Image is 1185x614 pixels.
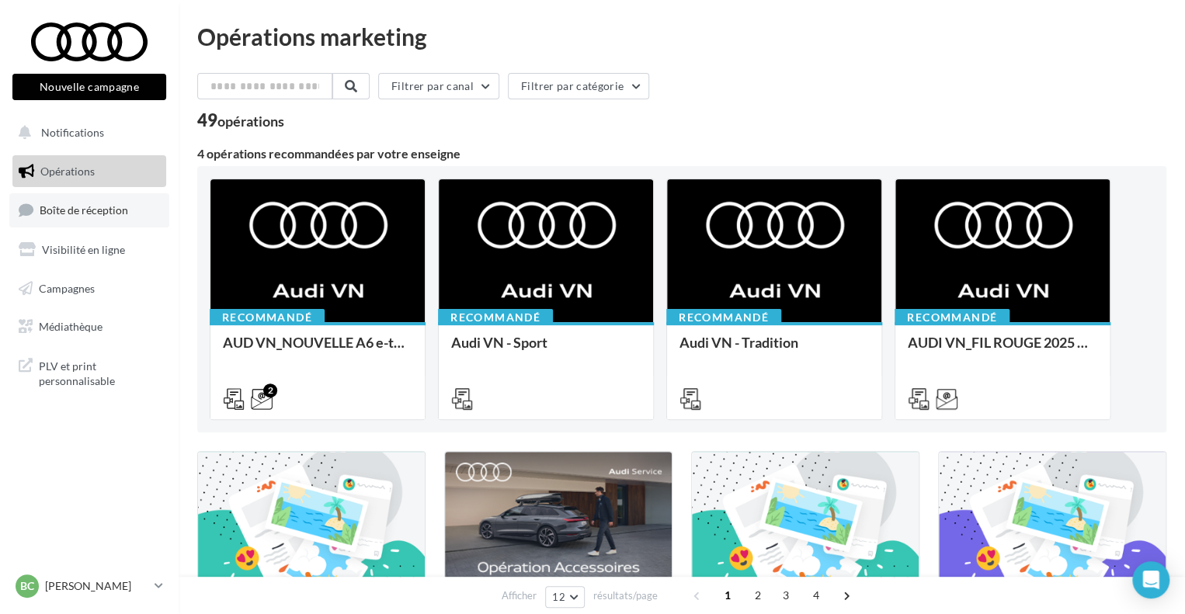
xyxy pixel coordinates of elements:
div: Recommandé [210,309,325,326]
div: AUD VN_NOUVELLE A6 e-tron [223,335,412,366]
a: Médiathèque [9,310,169,343]
span: BC [20,578,34,594]
span: 1 [715,583,740,608]
span: Notifications [41,126,104,139]
button: Nouvelle campagne [12,74,166,100]
a: Campagnes [9,272,169,305]
a: BC [PERSON_NAME] [12,571,166,601]
a: Boîte de réception [9,193,169,227]
div: 4 opérations recommandées par votre enseigne [197,147,1166,160]
span: Opérations [40,165,95,178]
div: 2 [263,383,277,397]
span: 2 [745,583,770,608]
button: Notifications [9,116,163,149]
div: Audi VN - Sport [451,335,641,366]
span: Boîte de réception [40,203,128,217]
div: Audi VN - Tradition [679,335,869,366]
span: résultats/page [593,588,658,603]
a: Visibilité en ligne [9,234,169,266]
span: Campagnes [39,281,95,294]
div: Open Intercom Messenger [1132,561,1169,598]
div: Opérations marketing [197,25,1166,48]
button: Filtrer par canal [378,73,499,99]
p: [PERSON_NAME] [45,578,148,594]
span: PLV et print personnalisable [39,356,160,389]
a: PLV et print personnalisable [9,349,169,395]
div: opérations [217,114,284,128]
button: 12 [545,586,585,608]
a: Opérations [9,155,169,188]
div: Recommandé [666,309,781,326]
div: AUDI VN_FIL ROUGE 2025 - A1, Q2, Q3, Q5 et Q4 e-tron [908,335,1097,366]
span: 4 [804,583,829,608]
span: Afficher [502,588,537,603]
div: Recommandé [438,309,553,326]
div: Recommandé [895,309,1010,326]
span: Médiathèque [39,320,103,333]
span: 12 [552,591,565,603]
button: Filtrer par catégorie [508,73,649,99]
div: 49 [197,112,284,129]
span: 3 [773,583,798,608]
span: Visibilité en ligne [42,243,125,256]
